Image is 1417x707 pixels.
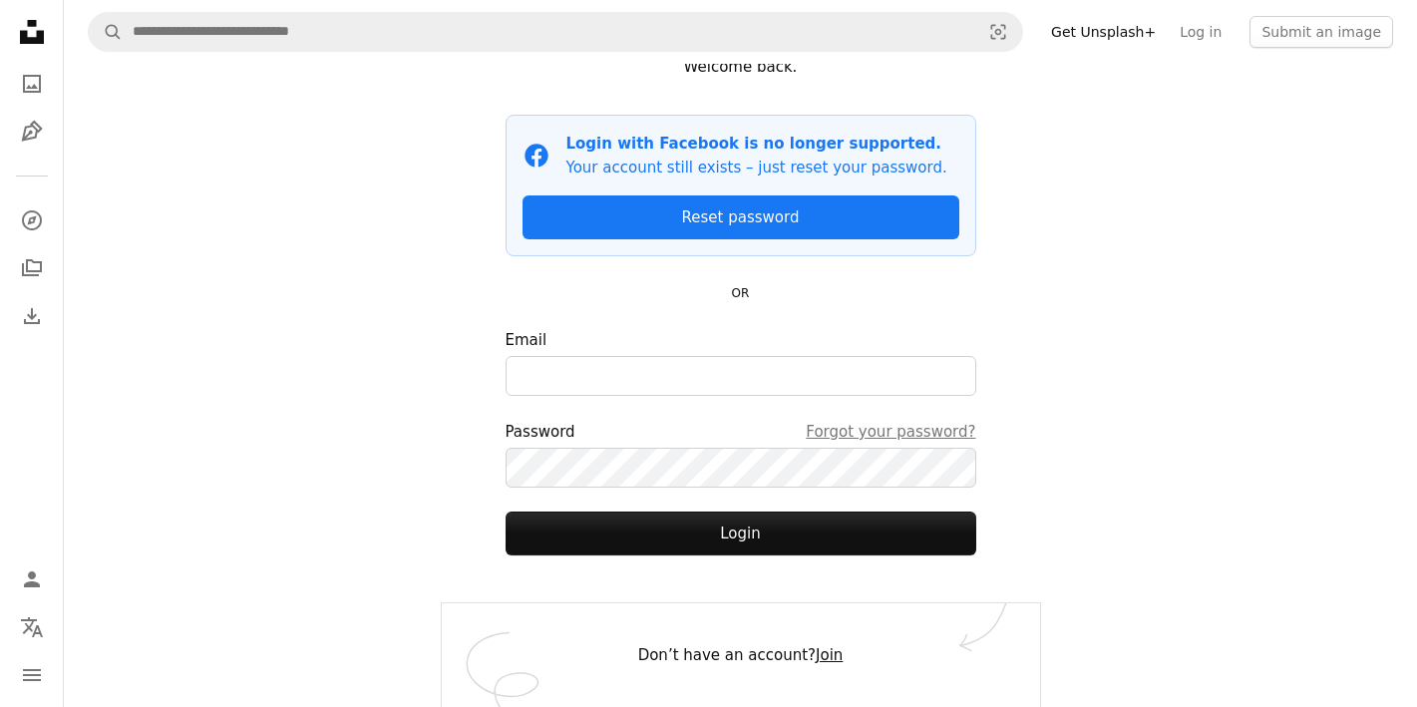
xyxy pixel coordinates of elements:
[816,646,843,664] a: Join
[12,200,52,240] a: Explore
[12,112,52,152] a: Illustrations
[1168,16,1234,48] a: Log in
[506,512,976,555] button: Login
[442,603,1040,707] div: Don’t have an account?
[506,420,976,444] div: Password
[12,655,52,695] button: Menu
[12,296,52,336] a: Download History
[506,55,976,79] p: Welcome back.
[523,195,959,239] a: Reset password
[12,607,52,647] button: Language
[974,13,1022,51] button: Visual search
[12,559,52,599] a: Log in / Sign up
[506,448,976,488] input: PasswordForgot your password?
[12,12,52,56] a: Home — Unsplash
[806,420,975,444] a: Forgot your password?
[506,356,976,396] input: Email
[566,132,947,156] p: Login with Facebook is no longer supported.
[1039,16,1168,48] a: Get Unsplash+
[1249,16,1393,48] button: Submit an image
[506,328,976,396] label: Email
[12,248,52,288] a: Collections
[12,64,52,104] a: Photos
[88,12,1023,52] form: Find visuals sitewide
[566,156,947,179] p: Your account still exists – just reset your password.
[732,286,750,300] small: OR
[89,13,123,51] button: Search Unsplash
